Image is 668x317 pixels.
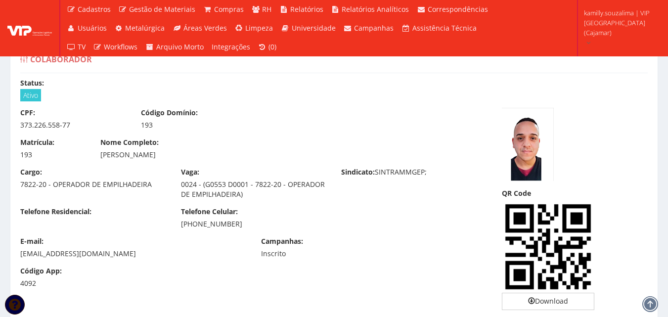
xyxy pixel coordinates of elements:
div: 7822-20 - OPERADOR DE EMPILHADEIRA [20,180,166,189]
div: 373.226.558-77 [20,120,126,130]
div: [PHONE_NUMBER] [181,219,327,229]
a: Universidade [277,19,340,38]
label: QR Code [502,188,531,198]
a: TV [63,38,89,56]
a: Campanhas [340,19,398,38]
span: Integrações [212,42,250,51]
div: SINTRAMMGEP; [334,167,494,180]
div: 193 [20,150,86,160]
a: Áreas Verdes [169,19,231,38]
span: Relatórios [290,4,323,14]
label: Telefone Celular: [181,207,238,217]
img: logo [7,21,52,36]
a: Integrações [208,38,254,56]
label: CPF: [20,108,35,118]
label: E-mail: [20,236,44,246]
a: Workflows [89,38,142,56]
span: Colaborador [30,54,92,65]
span: RH [262,4,271,14]
span: Campanhas [354,23,394,33]
a: Arquivo Morto [141,38,208,56]
label: Status: [20,78,44,88]
span: Assistência Técnica [412,23,477,33]
span: Workflows [104,42,137,51]
span: Compras [214,4,244,14]
div: Inscrito [261,249,367,259]
div: 4092 [20,278,86,288]
span: TV [78,42,86,51]
a: (0) [254,38,281,56]
span: Ativo [20,89,41,101]
img: mhBkm2L8Pjzm5AwSJO0CQuAMEiTtAkLgDBIk7QJC4AwSJO0CQuAMEiTtAkLgDBIk7QJC4AwSJO0CQuAMEiTtAkLgDBIk7QJC4... [502,201,594,293]
a: Assistência Técnica [398,19,481,38]
a: Download [502,293,594,310]
a: Metalúrgica [111,19,169,38]
span: Arquivo Morto [156,42,204,51]
span: Relatórios Analíticos [342,4,409,14]
label: Matrícula: [20,137,54,147]
span: (0) [268,42,276,51]
a: Limpeza [231,19,277,38]
label: Código App: [20,266,62,276]
label: Sindicato: [341,167,375,177]
span: Universidade [292,23,336,33]
div: 0024 - (G0553 D0001 - 7822-20 - OPERADOR DE EMPILHADEIRA) [181,180,327,199]
label: Campanhas: [261,236,303,246]
a: Usuários [63,19,111,38]
label: Código Domínio: [141,108,198,118]
span: Cadastros [78,4,111,14]
label: Vaga: [181,167,199,177]
div: [PERSON_NAME] [100,150,407,160]
label: Nome Completo: [100,137,159,147]
span: Áreas Verdes [183,23,227,33]
div: [EMAIL_ADDRESS][DOMAIN_NAME] [20,249,246,259]
span: Usuários [78,23,107,33]
label: Telefone Residencial: [20,207,91,217]
label: Cargo: [20,167,42,177]
span: kamilly.souzalima | VIP [GEOGRAPHIC_DATA] (Cajamar) [584,8,655,38]
span: Correspondências [428,4,488,14]
span: Metalúrgica [125,23,165,33]
span: Gestão de Materiais [129,4,195,14]
div: 193 [141,120,247,130]
span: Limpeza [245,23,273,33]
img: bruno-175701122368b9dd178c966.png [502,108,554,181]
